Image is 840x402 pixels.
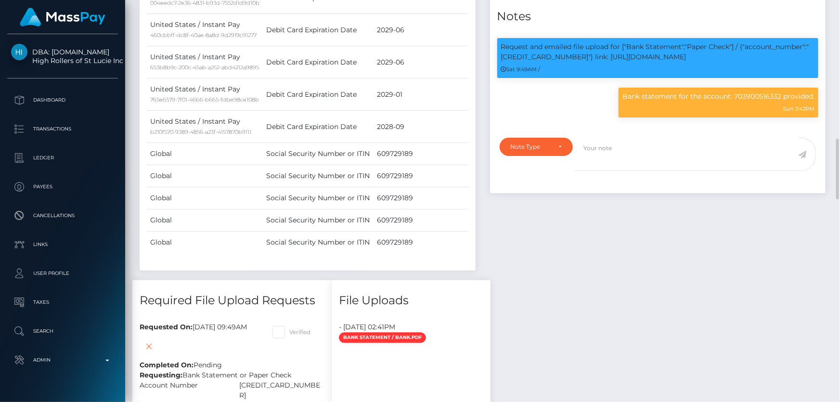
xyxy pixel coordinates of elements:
small: b210f570-9389-4856-a23f-4157870b9111 [150,129,251,135]
p: Admin [11,353,114,367]
a: Transactions [7,117,118,141]
p: Dashboard [11,93,114,107]
td: 2029-06 [374,14,468,46]
button: Note Type [500,138,573,156]
td: Global [147,165,263,187]
td: 2029-06 [374,46,468,78]
td: Debit Card Expiration Date [263,46,374,78]
a: User Profile [7,261,118,285]
small: 460cbbff-dc8f-40ae-8a8d-9d2919c91277 [150,32,257,39]
div: Account Number [132,380,232,401]
label: Verified [272,326,310,338]
img: MassPay Logo [20,8,105,26]
p: Cancellations [11,208,114,223]
td: Global [147,143,263,165]
div: Bank Statement or Paper Check [132,370,332,380]
div: [DATE] 09:49AM Pending [132,322,265,370]
td: Debit Card Expiration Date [263,78,374,111]
td: Global [147,209,263,232]
td: United States / Instant Pay [147,78,263,111]
span: Bank Statement / Bank.pdf [339,333,426,343]
p: Bank statement for the account: 703900516332 provided. [622,91,814,102]
td: Social Security Number or ITIN [263,209,374,232]
div: Note Type [511,143,551,151]
td: 2028-09 [374,111,468,143]
a: Cancellations [7,204,118,228]
small: Sun 2:42PM [783,105,814,112]
p: Links [11,237,114,252]
h4: Notes [497,8,819,25]
b: Requesting: [140,371,182,379]
td: Debit Card Expiration Date [263,14,374,46]
td: Debit Card Expiration Date [263,111,374,143]
a: Taxes [7,290,118,314]
img: High Rollers of St Lucie Inc [11,44,27,60]
p: User Profile [11,266,114,281]
h4: Required File Upload Requests [140,292,324,309]
p: Transactions [11,122,114,136]
td: United States / Instant Pay [147,14,263,46]
p: Ledger [11,151,114,165]
a: Dashboard [7,88,118,112]
td: United States / Instant Pay [147,111,263,143]
small: 765e6579-7f01-46b6-b665-fdbe98ce108b [150,96,259,103]
div: [CREDIT_CARD_NUMBER] [232,380,332,401]
td: 609729189 [374,143,468,165]
p: Search [11,324,114,338]
td: Social Security Number or ITIN [263,187,374,209]
td: Social Security Number or ITIN [263,232,374,254]
td: Global [147,232,263,254]
td: 609729189 [374,165,468,187]
a: Ledger [7,146,118,170]
a: Links [7,233,118,257]
div: - [DATE] 02:41PM [332,322,491,332]
td: Social Security Number or ITIN [263,143,374,165]
td: 609729189 [374,232,468,254]
span: DBA: [DOMAIN_NAME] High Rollers of St Lucie Inc [7,48,118,65]
b: Requested On: [140,323,193,331]
h4: File Uploads [339,292,483,309]
td: Social Security Number or ITIN [263,165,374,187]
p: Request and emailed file upload for ["Bank Statement","Paper Check"] / {"account_number":"[CREDIT... [501,42,815,62]
a: Admin [7,348,118,372]
td: 609729189 [374,187,468,209]
a: Payees [7,175,118,199]
td: 609729189 [374,209,468,232]
td: United States / Instant Pay [147,46,263,78]
b: Completed On: [140,361,194,369]
td: 2029-01 [374,78,468,111]
small: 653b8b9c-200c-45ab-a252-abd4212a9895 [150,64,259,71]
small: Sat 9:49AM / [501,66,541,73]
td: Global [147,187,263,209]
p: Taxes [11,295,114,310]
p: Payees [11,180,114,194]
a: Search [7,319,118,343]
